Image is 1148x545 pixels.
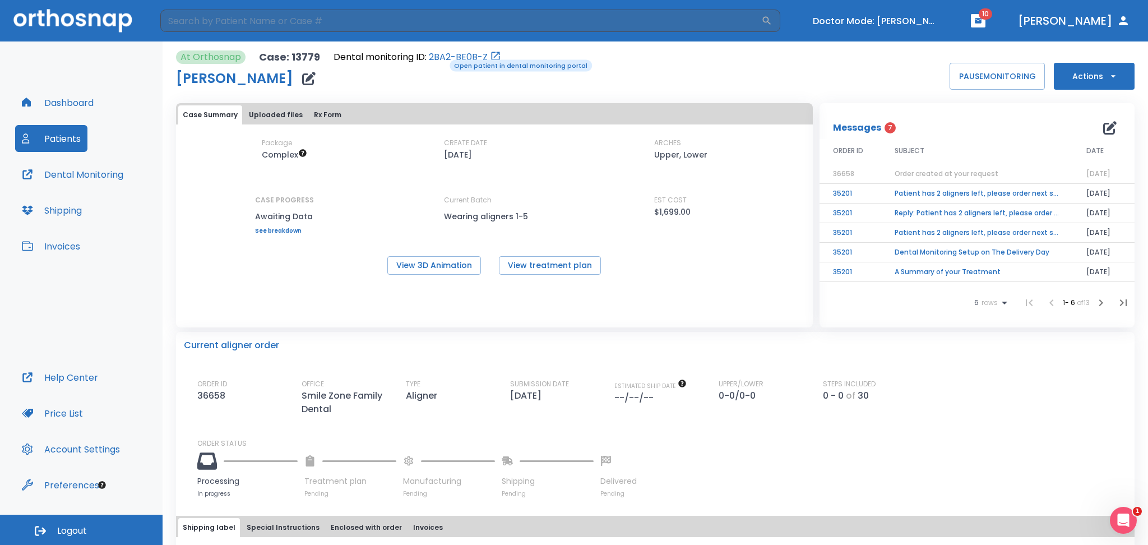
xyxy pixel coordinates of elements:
button: Price List [15,400,90,427]
p: 30 [858,389,869,403]
span: rows [979,299,998,307]
td: 35201 [820,204,881,223]
span: The date will be available after approving treatment plan [614,382,687,390]
span: ORDER ID [833,146,863,156]
button: Dental Monitoring [15,161,130,188]
button: View treatment plan [499,256,601,275]
p: 0-0/0-0 [719,389,760,403]
td: [DATE] [1073,184,1135,204]
p: Smile Zone Family Dental [302,389,397,416]
div: Open patient in dental monitoring portal [334,50,501,64]
input: Search by Patient Name or Case # [160,10,761,32]
td: [DATE] [1073,243,1135,262]
td: 35201 [820,184,881,204]
p: Shipping [502,475,594,487]
td: [DATE] [1073,223,1135,243]
div: tabs [178,518,1132,537]
td: Patient has 2 aligners left, please order next set! [881,223,1073,243]
button: Patients [15,125,87,152]
p: STEPS INCLUDED [823,379,876,389]
div: Tooltip anchor [97,480,107,490]
button: Uploaded files [244,105,307,124]
p: Messages [833,121,881,135]
p: Case: 13779 [259,50,320,64]
p: TYPE [406,379,420,389]
a: Invoices [15,233,87,260]
p: OFFICE [302,379,324,389]
p: Processing [197,475,298,487]
span: of 13 [1077,298,1090,307]
button: Invoices [409,518,447,537]
p: Pending [502,489,594,498]
button: PAUSEMONITORING [950,63,1045,90]
p: Pending [304,489,396,498]
p: Pending [600,489,637,498]
span: DATE [1086,146,1104,156]
span: [DATE] [1086,169,1110,178]
span: Logout [57,525,87,537]
p: Aligner [406,389,442,403]
p: Treatment plan [304,475,396,487]
button: Rx Form [309,105,346,124]
h1: [PERSON_NAME] [176,72,293,85]
img: Orthosnap [13,9,132,32]
div: tabs [178,105,811,124]
p: Current aligner order [184,339,279,352]
td: [DATE] [1073,204,1135,223]
p: Package [262,138,292,148]
button: Help Center [15,364,105,391]
p: Dental monitoring ID: [334,50,427,64]
button: Enclosed with order [326,518,406,537]
button: Account Settings [15,436,127,463]
p: ORDER ID [197,379,227,389]
p: In progress [197,489,298,498]
button: Shipping label [178,518,240,537]
p: ARCHES [654,138,681,148]
p: [DATE] [444,148,472,161]
p: of [846,389,855,403]
td: 35201 [820,223,881,243]
p: EST COST [654,195,687,205]
button: Dashboard [15,89,100,116]
span: Order created at your request [895,169,998,178]
p: Manufacturing [403,475,495,487]
span: 36658 [833,169,854,178]
span: 6 [974,299,979,307]
span: 1 [1133,507,1142,516]
p: UPPER/LOWER [719,379,763,389]
p: Upper, Lower [654,148,707,161]
a: 2BA2-BE0B-Z [429,50,488,64]
button: View 3D Animation [387,256,481,275]
p: [DATE] [510,389,546,403]
button: Doctor Mode: [PERSON_NAME] [808,12,943,30]
button: [PERSON_NAME] [1013,11,1135,31]
p: Pending [403,489,495,498]
td: 35201 [820,262,881,282]
a: Shipping [15,197,89,224]
p: 0 - 0 [823,389,844,403]
p: SUBMISSION DATE [510,379,569,389]
p: ORDER STATUS [197,438,1127,449]
p: $1,699.00 [654,205,691,219]
td: 35201 [820,243,881,262]
p: CASE PROGRESS [255,195,314,205]
p: At Orthosnap [180,50,241,64]
button: Preferences [15,472,106,498]
button: Actions [1054,63,1135,90]
td: Patient has 2 aligners left, please order next set! [881,184,1073,204]
iframe: Intercom live chat [1110,507,1137,534]
p: Delivered [600,475,637,487]
td: Dental Monitoring Setup on The Delivery Day [881,243,1073,262]
span: 1 - 6 [1063,298,1077,307]
button: Case Summary [178,105,242,124]
p: Wearing aligners 1-5 [444,210,545,223]
td: Reply: Patient has 2 aligners left, please order next set! [881,204,1073,223]
p: 36658 [197,389,230,403]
